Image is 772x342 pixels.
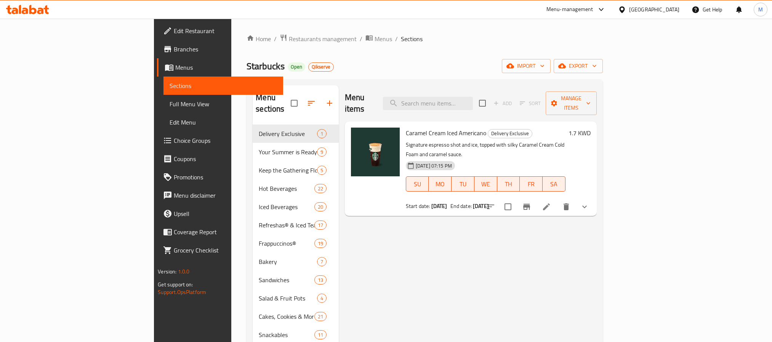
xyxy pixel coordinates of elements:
[580,202,589,211] svg: Show Choices
[450,201,472,211] span: End date:
[317,167,326,174] span: 5
[259,257,317,266] span: Bakery
[500,199,516,215] span: Select to update
[317,257,327,266] div: items
[253,271,339,289] div: Sandwiches13
[259,330,314,339] span: Snackables
[157,150,283,168] a: Coupons
[315,331,326,339] span: 11
[546,179,562,190] span: SA
[247,34,602,44] nav: breadcrumb
[497,176,520,192] button: TH
[360,34,362,43] li: /
[406,140,565,159] p: Signature espresso shot and ice, topped with silky Caramel Cream Cold Foam and caramel sauce.
[259,239,314,248] span: Frappuccinos®
[314,184,327,193] div: items
[174,136,277,145] span: Choice Groups
[253,179,339,198] div: Hot Beverages22
[629,5,679,14] div: [GEOGRAPHIC_DATA]
[473,201,489,211] b: [DATE]
[157,168,283,186] a: Promotions
[375,34,392,43] span: Menus
[157,22,283,40] a: Edit Restaurant
[314,202,327,211] div: items
[314,312,327,321] div: items
[508,61,545,71] span: import
[395,34,398,43] li: /
[174,45,277,54] span: Branches
[170,81,277,90] span: Sections
[175,63,277,72] span: Menus
[157,58,283,77] a: Menus
[158,287,206,297] a: Support.OpsPlatform
[317,294,327,303] div: items
[429,176,452,192] button: MO
[557,198,575,216] button: delete
[309,64,333,70] span: Qikserve
[569,128,591,138] h6: 1.7 KWD
[174,154,277,163] span: Coupons
[431,201,447,211] b: [DATE]
[488,129,532,138] span: Delivery Exclusive
[163,113,283,131] a: Edit Menu
[174,246,277,255] span: Grocery Checklist
[253,289,339,307] div: Salad & Fruit Pots4
[383,97,473,110] input: search
[174,173,277,182] span: Promotions
[174,209,277,218] span: Upsell
[253,161,339,179] div: Keep the Gathering Flowing5
[317,129,327,138] div: items
[315,240,326,247] span: 19
[552,94,591,113] span: Manage items
[157,241,283,259] a: Grocery Checklist
[286,95,302,111] span: Select all sections
[259,312,314,321] span: Cakes, Cookies & More
[174,191,277,200] span: Menu disclaimer
[315,203,326,211] span: 20
[543,176,565,192] button: SA
[474,176,497,192] button: WE
[317,147,327,157] div: items
[455,179,471,190] span: TU
[317,295,326,302] span: 4
[406,201,430,211] span: Start date:
[157,40,283,58] a: Branches
[259,166,317,175] span: Keep the Gathering Flowing
[158,267,176,276] span: Version:
[502,59,551,73] button: import
[546,5,593,14] div: Menu-management
[315,276,326,284] span: 13
[157,205,283,223] a: Upsell
[477,179,494,190] span: WE
[259,184,314,193] span: Hot Beverages
[259,294,317,303] span: Salad & Fruit Pots
[253,234,339,253] div: Frappuccinos®19
[406,176,429,192] button: SU
[515,97,546,109] span: Select section first
[163,95,283,113] a: Full Menu View
[170,99,277,109] span: Full Menu View
[317,149,326,156] span: 9
[259,275,314,284] span: Sandwiches
[345,92,374,115] h2: Menu items
[365,34,392,44] a: Menus
[253,143,339,161] div: Your Summer is Ready9
[259,147,317,157] span: Your Summer is Ready
[500,179,517,190] span: TH
[157,186,283,205] a: Menu disclaimer
[280,34,357,44] a: Restaurants management
[174,227,277,237] span: Coverage Report
[288,64,305,70] span: Open
[174,26,277,35] span: Edit Restaurant
[474,95,490,111] span: Select section
[401,34,423,43] span: Sections
[452,176,474,192] button: TU
[170,118,277,127] span: Edit Menu
[314,221,327,230] div: items
[523,179,540,190] span: FR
